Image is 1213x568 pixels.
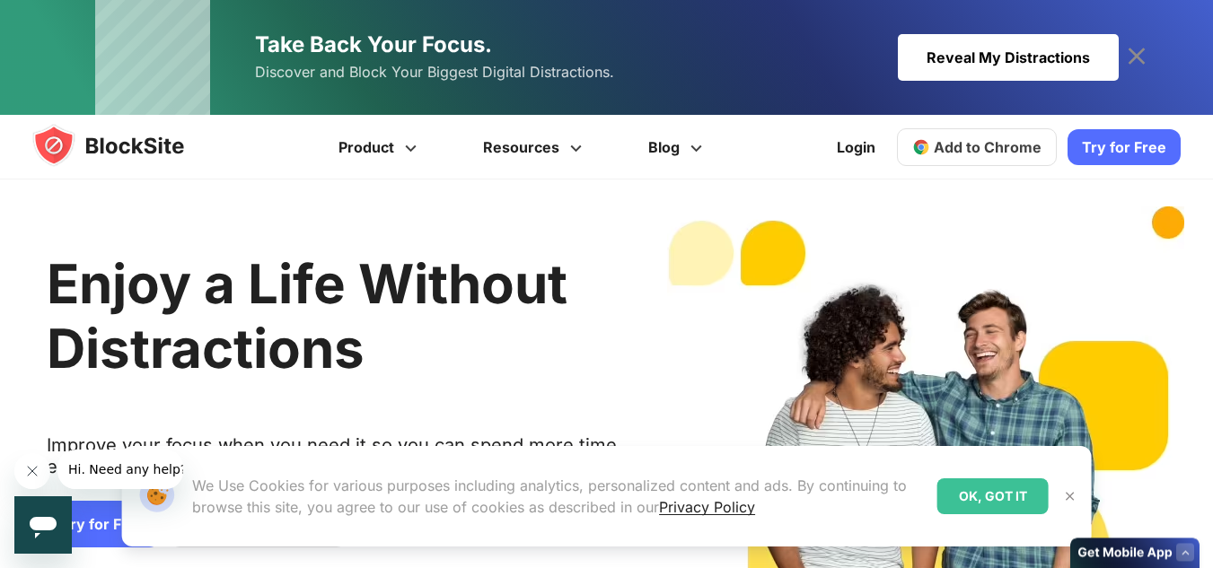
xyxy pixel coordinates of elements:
[47,251,620,380] h2: Enjoy a Life Without Distractions
[1063,489,1077,503] img: Close
[937,478,1049,514] div: OK, GOT IT
[1059,485,1082,508] button: Close
[912,138,930,156] img: chrome-icon.svg
[453,115,618,179] a: Resources
[659,498,755,516] a: Privacy Policy
[14,453,50,489] iframe: Close message
[1068,129,1181,165] a: Try for Free
[32,124,219,167] img: blocksite-icon.5d769676.svg
[308,115,453,179] a: Product
[57,450,183,489] iframe: Message from company
[934,138,1042,156] span: Add to Chrome
[826,126,886,169] a: Login
[898,34,1119,81] div: Reveal My Distractions
[11,13,129,27] span: Hi. Need any help?
[14,496,72,554] iframe: Button to launch messaging window
[192,475,923,518] p: We Use Cookies for various purposes including analytics, personalized content and ads. By continu...
[255,59,614,85] span: Discover and Block Your Biggest Digital Distractions.
[618,115,738,179] a: Blog
[255,31,492,57] span: Take Back Your Focus.
[47,434,620,492] text: Improve your focus when you need it so you can spend more time enjoying your life
[897,128,1057,166] a: Add to Chrome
